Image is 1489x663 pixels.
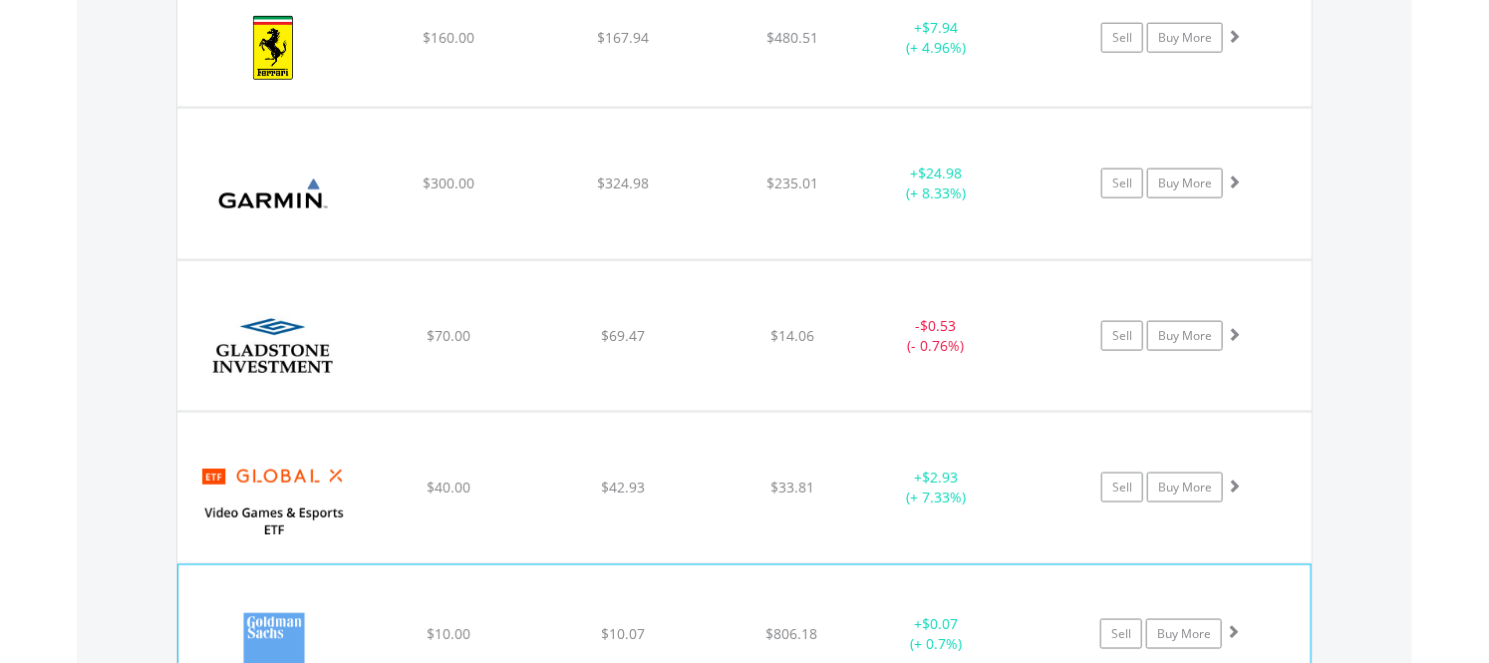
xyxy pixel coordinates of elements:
[601,624,645,643] span: $10.07
[187,286,359,406] img: EQU.US.GAIN.png
[1101,168,1143,198] a: Sell
[918,164,962,182] span: $24.98
[922,18,958,37] span: $7.94
[427,326,470,345] span: $70.00
[1147,321,1223,351] a: Buy More
[861,614,1011,654] div: + (+ 0.7%)
[1147,168,1223,198] a: Buy More
[1101,23,1143,53] a: Sell
[766,624,818,643] span: $806.18
[427,478,470,497] span: $40.00
[861,164,1012,203] div: + (+ 8.33%)
[1101,321,1143,351] a: Sell
[1100,619,1142,649] a: Sell
[922,468,958,487] span: $2.93
[427,624,470,643] span: $10.00
[187,438,359,557] img: EQU.US.HERO.png
[423,28,474,47] span: $160.00
[597,28,649,47] span: $167.94
[597,173,649,192] span: $324.98
[861,18,1012,58] div: + (+ 4.96%)
[921,316,957,335] span: $0.53
[766,173,818,192] span: $235.01
[1147,473,1223,502] a: Buy More
[766,28,818,47] span: $480.51
[1101,473,1143,502] a: Sell
[1147,23,1223,53] a: Buy More
[861,468,1012,507] div: + (+ 7.33%)
[423,173,474,192] span: $300.00
[601,478,645,497] span: $42.93
[187,134,359,253] img: EQU.US.GRMN.png
[770,478,814,497] span: $33.81
[861,316,1012,356] div: - (- 0.76%)
[922,614,958,633] span: $0.07
[770,326,814,345] span: $14.06
[1146,619,1222,649] a: Buy More
[601,326,645,345] span: $69.47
